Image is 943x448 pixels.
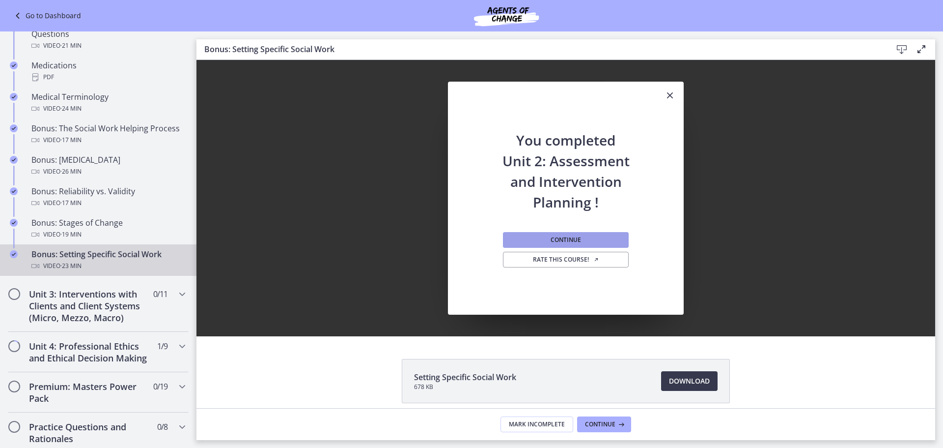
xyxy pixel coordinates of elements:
span: Continue [585,420,615,428]
span: 1 / 9 [157,340,167,352]
div: Bonus: The Social Work Helping Process [31,122,185,146]
span: Setting Specific Social Work [414,371,516,383]
a: Download [661,371,718,391]
span: 0 / 19 [153,381,167,392]
div: Medical Terminology [31,91,185,115]
span: 678 KB [414,383,516,391]
div: Video [31,229,185,240]
span: · 23 min [60,260,82,272]
i: Completed [10,187,18,195]
div: Video [31,197,185,209]
div: Video [31,166,185,178]
h2: Practice Questions and Rationales [29,421,149,445]
span: Download [669,375,710,387]
div: Video [31,40,185,52]
h2: Unit 3: Interventions with Clients and Client Systems (Micro, Mezzo, Macro) [29,288,149,324]
a: Go to Dashboard [12,10,81,22]
i: Completed [10,61,18,69]
div: Medications [31,60,185,83]
i: Opens in a new window [593,257,599,263]
span: · 17 min [60,134,82,146]
h2: You completed Unit 2: Assessment and Intervention Planning ! [501,110,631,212]
button: Mark Incomplete [500,417,573,432]
a: Rate this course! Opens in a new window [503,252,629,268]
i: Completed [10,219,18,227]
i: Completed [10,250,18,258]
div: Video [31,260,185,272]
span: · 26 min [60,166,82,178]
span: Mark Incomplete [509,420,565,428]
div: Video [31,134,185,146]
span: 0 / 8 [157,421,167,433]
button: Close [656,82,684,110]
i: Completed [10,124,18,132]
button: Continue [503,232,629,248]
span: · 19 min [60,229,82,240]
span: Continue [551,236,581,244]
button: Continue [577,417,631,432]
div: Bonus: Stages of Change [31,217,185,240]
i: Completed [10,156,18,164]
div: DSM-5 Case Vignettes and Practice Questions [31,16,185,52]
h2: Unit 4: Professional Ethics and Ethical Decision Making [29,340,149,364]
span: · 21 min [60,40,82,52]
h3: Bonus: Setting Specific Social Work [204,43,876,55]
img: Agents of Change [447,4,565,28]
span: Rate this course! [533,256,599,264]
h2: Premium: Masters Power Pack [29,381,149,404]
span: · 24 min [60,103,82,115]
div: PDF [31,71,185,83]
div: Bonus: Setting Specific Social Work [31,248,185,272]
span: · 17 min [60,197,82,209]
i: Completed [10,93,18,101]
div: Video [31,103,185,115]
span: 0 / 11 [153,288,167,300]
div: Bonus: [MEDICAL_DATA] [31,154,185,178]
div: Bonus: Reliability vs. Validity [31,185,185,209]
